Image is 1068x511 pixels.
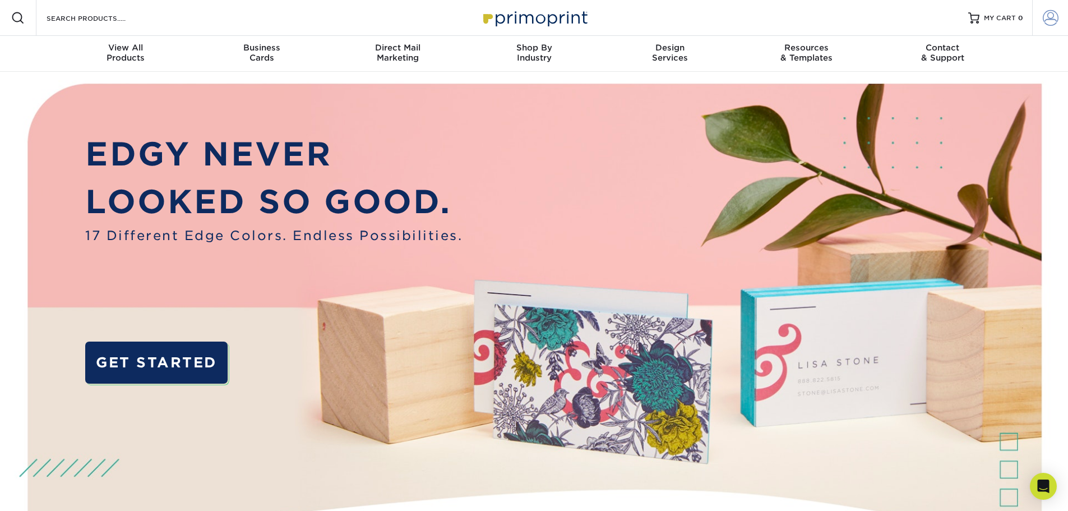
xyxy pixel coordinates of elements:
[85,130,463,178] p: EDGY NEVER
[875,43,1011,53] span: Contact
[85,178,463,226] p: LOOKED SO GOOD.
[1018,14,1023,22] span: 0
[1030,473,1057,500] div: Open Intercom Messenger
[738,43,875,53] span: Resources
[43,66,100,73] div: Domain Overview
[738,43,875,63] div: & Templates
[85,342,227,384] a: GET STARTED
[193,36,330,72] a: BusinessCards
[602,43,738,63] div: Services
[738,36,875,72] a: Resources& Templates
[29,29,123,38] div: Domain: [DOMAIN_NAME]
[85,226,463,245] span: 17 Different Edge Colors. Endless Possibilities.
[875,36,1011,72] a: Contact& Support
[984,13,1016,23] span: MY CART
[193,43,330,63] div: Cards
[466,43,602,53] span: Shop By
[124,66,189,73] div: Keywords by Traffic
[602,43,738,53] span: Design
[330,43,466,63] div: Marketing
[58,43,194,63] div: Products
[58,36,194,72] a: View AllProducts
[466,36,602,72] a: Shop ByIndustry
[478,6,590,30] img: Primoprint
[58,43,194,53] span: View All
[18,29,27,38] img: website_grey.svg
[18,18,27,27] img: logo_orange.svg
[193,43,330,53] span: Business
[45,11,155,25] input: SEARCH PRODUCTS.....
[330,36,466,72] a: Direct MailMarketing
[875,43,1011,63] div: & Support
[30,65,39,74] img: tab_domain_overview_orange.svg
[602,36,738,72] a: DesignServices
[112,65,121,74] img: tab_keywords_by_traffic_grey.svg
[466,43,602,63] div: Industry
[330,43,466,53] span: Direct Mail
[31,18,55,27] div: v 4.0.25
